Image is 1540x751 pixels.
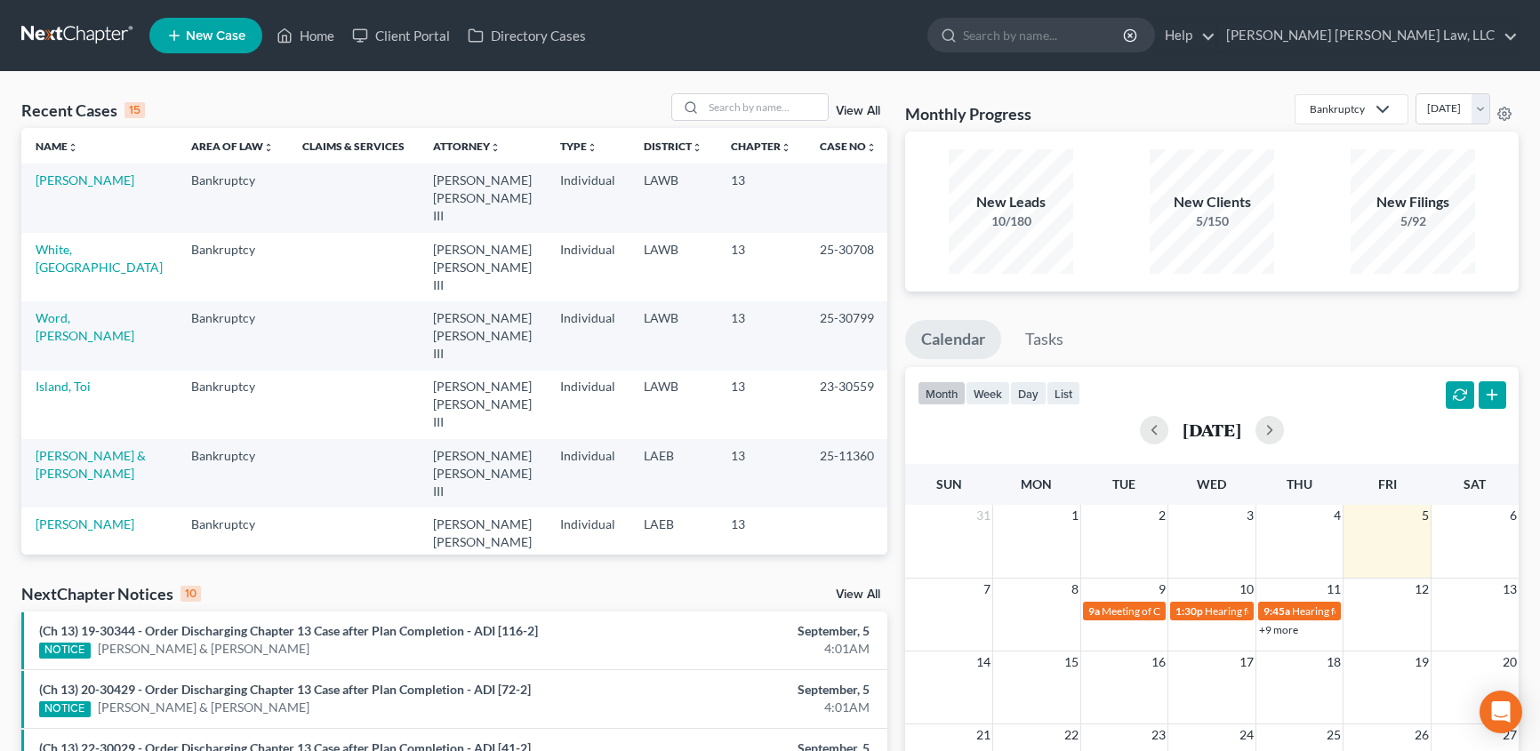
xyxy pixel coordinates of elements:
span: Thu [1287,476,1312,491]
i: unfold_more [781,142,791,153]
span: 3 [1245,505,1255,526]
h3: Monthly Progress [905,103,1031,124]
a: +9 more [1259,623,1298,636]
div: 4:01AM [605,699,870,716]
span: 12 [1413,579,1431,600]
span: Meeting of Creditors for [PERSON_NAME] [1102,604,1299,618]
a: View All [836,105,880,117]
td: 23-30559 [806,371,891,439]
td: Individual [546,507,630,576]
a: Districtunfold_more [644,140,702,153]
span: Fri [1378,476,1397,491]
td: [PERSON_NAME] [PERSON_NAME] III [419,439,546,507]
td: Bankruptcy [177,507,288,576]
td: [PERSON_NAME] [PERSON_NAME] III [419,507,546,576]
span: 31 [975,505,992,526]
i: unfold_more [490,142,501,153]
td: Individual [546,371,630,439]
td: Bankruptcy [177,371,288,439]
a: [PERSON_NAME] & [PERSON_NAME] [98,640,309,658]
span: 13 [1501,579,1519,600]
div: 15 [124,102,145,118]
div: 4:01AM [605,640,870,658]
td: Bankruptcy [177,164,288,232]
div: 5/150 [1150,212,1274,230]
td: LAWB [630,164,717,232]
button: week [966,381,1010,405]
a: Calendar [905,320,1001,359]
a: Attorneyunfold_more [433,140,501,153]
td: 25-30708 [806,233,891,301]
a: Typeunfold_more [560,140,598,153]
span: Hearing for [PERSON_NAME] & [PERSON_NAME] [1292,604,1525,618]
div: 10 [180,586,201,602]
i: unfold_more [587,142,598,153]
a: View All [836,588,880,601]
td: 25-30799 [806,301,891,370]
td: 13 [717,164,806,232]
span: 2 [1157,505,1167,526]
span: 25 [1325,724,1343,746]
span: 16 [1150,651,1167,673]
td: [PERSON_NAME] [PERSON_NAME] III [419,233,546,301]
a: Tasks [1009,320,1079,359]
input: Search by name... [963,19,1126,52]
span: 21 [975,724,992,746]
span: 7 [982,579,992,600]
td: 13 [717,233,806,301]
span: Sun [936,476,962,491]
span: 10 [1238,579,1255,600]
span: New Case [186,29,245,43]
a: Client Portal [343,20,459,52]
div: Recent Cases [21,100,145,121]
input: Search by name... [703,94,828,120]
button: day [1010,381,1047,405]
div: September, 5 [605,622,870,640]
div: New Clients [1150,192,1274,212]
span: 8 [1070,579,1080,600]
td: [PERSON_NAME] [PERSON_NAME] III [419,371,546,439]
a: (Ch 13) 20-30429 - Order Discharging Chapter 13 Case after Plan Completion - ADI [72-2] [39,682,531,697]
span: 19 [1413,651,1431,673]
span: 15 [1063,651,1080,673]
td: LAEB [630,507,717,576]
span: 17 [1238,651,1255,673]
a: Nameunfold_more [36,140,78,153]
span: 26 [1413,724,1431,746]
h2: [DATE] [1183,420,1241,439]
span: Hearing for [PERSON_NAME] [1205,604,1343,618]
a: Case Nounfold_more [820,140,877,153]
i: unfold_more [692,142,702,153]
span: 20 [1501,651,1519,673]
a: (Ch 13) 19-30344 - Order Discharging Chapter 13 Case after Plan Completion - ADI [116-2] [39,623,538,638]
span: Mon [1021,476,1052,491]
a: Home [268,20,343,52]
a: Word, [PERSON_NAME] [36,310,134,343]
span: 9a [1088,604,1100,618]
span: Tue [1112,476,1135,491]
a: [PERSON_NAME] [PERSON_NAME] Law, LLC [1217,20,1518,52]
a: Directory Cases [459,20,595,52]
a: Island, Toi [36,379,91,394]
a: [PERSON_NAME] & [PERSON_NAME] [98,699,309,716]
td: 13 [717,371,806,439]
div: Bankruptcy [1310,101,1365,116]
span: Sat [1464,476,1486,491]
td: LAWB [630,233,717,301]
a: [PERSON_NAME] [36,172,134,188]
span: 24 [1238,724,1255,746]
div: New Filings [1351,192,1475,212]
span: 1:30p [1175,604,1203,618]
span: 22 [1063,724,1080,746]
a: Help [1156,20,1215,52]
span: 27 [1501,724,1519,746]
span: 5 [1420,505,1431,526]
div: September, 5 [605,681,870,699]
div: NextChapter Notices [21,583,201,604]
div: NOTICE [39,643,91,659]
i: unfold_more [263,142,274,153]
button: month [918,381,966,405]
div: 10/180 [949,212,1073,230]
td: Bankruptcy [177,301,288,370]
div: Open Intercom Messenger [1480,691,1522,733]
